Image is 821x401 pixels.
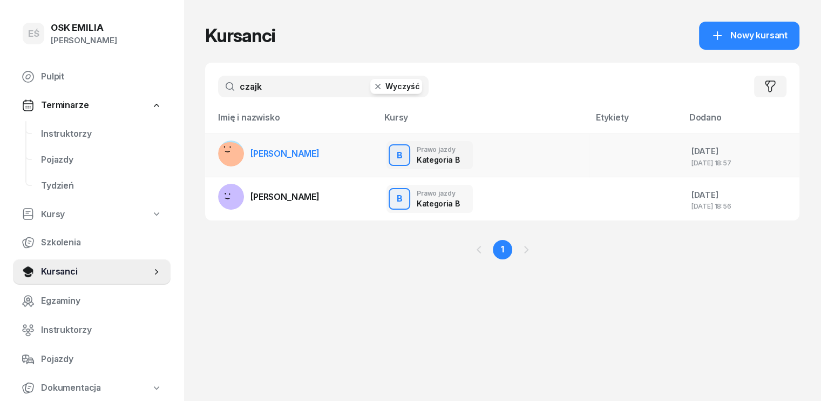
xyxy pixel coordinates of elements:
span: Pulpit [41,70,162,84]
span: Pojazdy [41,352,162,366]
div: Kategoria B [417,155,459,164]
button: B [389,188,410,210]
a: Terminarze [13,93,171,118]
a: Nowy kursant [699,22,799,50]
span: Kursy [41,208,65,222]
a: Instruktorzy [13,317,171,343]
div: Kategoria B [417,199,459,208]
span: Kursanci [41,265,151,279]
a: Pulpit [13,64,171,90]
div: [DATE] [691,188,791,202]
div: B [392,190,407,208]
a: Kursy [13,202,171,227]
div: Prawo jazdy [417,146,459,153]
a: Instruktorzy [32,121,171,147]
button: B [389,144,410,166]
div: OSK EMILIA [51,23,117,32]
span: Instruktorzy [41,323,162,337]
span: Terminarze [41,98,89,112]
span: EŚ [28,29,39,38]
a: Tydzień [32,173,171,199]
h1: Kursanci [205,26,275,45]
a: [PERSON_NAME] [218,184,320,210]
a: Dokumentacja [13,376,171,400]
th: Etykiety [589,110,683,133]
span: Pojazdy [41,153,162,167]
a: Pojazdy [32,147,171,173]
span: Instruktorzy [41,127,162,141]
span: [PERSON_NAME] [250,191,320,202]
th: Dodano [683,110,799,133]
a: Egzaminy [13,288,171,314]
div: [PERSON_NAME] [51,34,117,48]
a: 1 [493,240,512,259]
span: Tydzień [41,179,162,193]
a: [PERSON_NAME] [218,141,320,166]
button: Wyczyść [370,79,422,94]
th: Imię i nazwisko [205,110,378,133]
span: Egzaminy [41,294,162,308]
div: [DATE] [691,144,791,158]
span: Nowy kursant [730,29,788,43]
span: Dokumentacja [41,381,101,395]
a: Pojazdy [13,346,171,372]
span: Szkolenia [41,236,162,250]
input: Szukaj [218,76,429,97]
th: Kursy [378,110,589,133]
span: [PERSON_NAME] [250,148,320,159]
div: B [392,146,407,165]
div: [DATE] 18:57 [691,159,791,166]
a: Szkolenia [13,230,171,256]
div: Prawo jazdy [417,190,459,197]
div: [DATE] 18:56 [691,203,791,210]
a: Kursanci [13,259,171,285]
